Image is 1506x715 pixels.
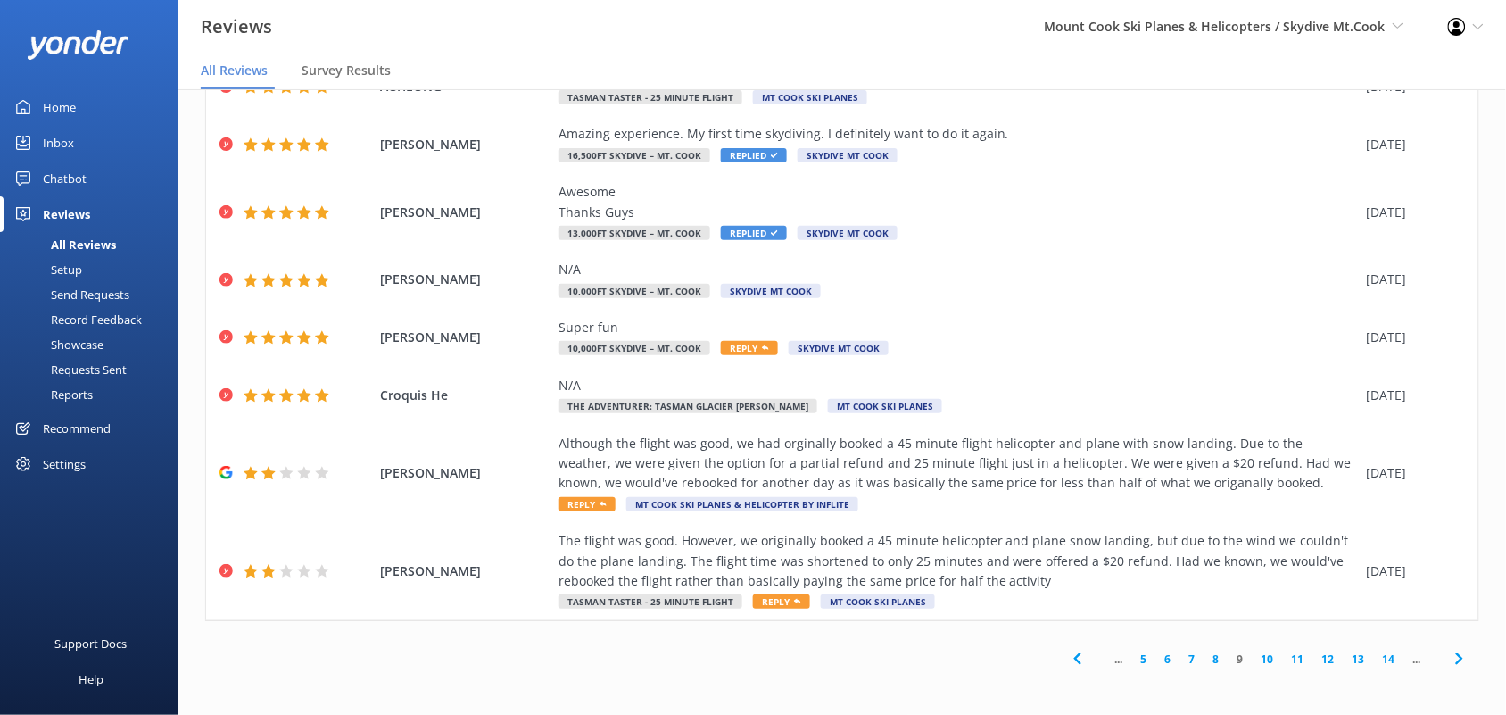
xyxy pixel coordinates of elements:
span: 10,000ft Skydive – Mt. Cook [559,341,710,355]
a: 12 [1313,651,1344,668]
span: [PERSON_NAME] [380,270,550,289]
span: 10,000ft Skydive – Mt. Cook [559,284,710,298]
span: Mount Cook Ski Planes & Helicopters / Skydive Mt.Cook [1045,18,1386,35]
div: All Reviews [11,232,116,257]
span: [PERSON_NAME] [380,203,550,222]
div: Record Feedback [11,307,142,332]
span: Croquis He [380,386,550,405]
div: Recommend [43,411,111,446]
div: N/A [559,376,1358,395]
a: 9 [1229,651,1253,668]
div: Reports [11,382,93,407]
span: Skydive Mt Cook [798,148,898,162]
span: ... [1404,651,1430,668]
a: Send Requests [11,282,178,307]
div: [DATE] [1367,386,1456,405]
div: Help [79,661,103,697]
img: yonder-white-logo.png [27,30,129,60]
span: Tasman Taster - 25 minute flight [559,594,742,609]
a: All Reviews [11,232,178,257]
span: [PERSON_NAME] [380,328,550,347]
span: Tasman Taster - 25 minute flight [559,90,742,104]
span: Mt Cook Ski Planes [828,399,942,413]
a: 13 [1344,651,1374,668]
div: [DATE] [1367,561,1456,581]
span: 13,000ft Skydive – Mt. Cook [559,226,710,240]
div: [DATE] [1367,203,1456,222]
h3: Reviews [201,12,272,41]
div: Settings [43,446,86,482]
div: [DATE] [1367,135,1456,154]
span: Skydive Mt Cook [721,284,821,298]
span: Mt Cook Ski Planes [821,594,935,609]
span: [PERSON_NAME] [380,135,550,154]
a: Reports [11,382,178,407]
div: Setup [11,257,82,282]
span: Reply [559,497,616,511]
div: Chatbot [43,161,87,196]
a: 10 [1253,651,1283,668]
div: N/A [559,260,1358,279]
span: All Reviews [201,62,268,79]
div: [DATE] [1367,270,1456,289]
span: Reply [721,341,778,355]
span: [PERSON_NAME] [380,463,550,483]
a: Record Feedback [11,307,178,332]
span: 16,500ft Skydive – Mt. Cook [559,148,710,162]
span: Skydive Mt Cook [798,226,898,240]
div: Inbox [43,125,74,161]
div: The flight was good. However, we originally booked a 45 minute helicopter and plane snow landing,... [559,531,1358,591]
div: [DATE] [1367,328,1456,347]
a: 11 [1283,651,1313,668]
a: 7 [1180,651,1204,668]
span: Skydive Mt Cook [789,341,889,355]
div: Reviews [43,196,90,232]
span: ... [1106,651,1132,668]
div: Awesome Thanks Guys [559,182,1358,222]
a: 8 [1204,651,1229,668]
a: Requests Sent [11,357,178,382]
a: Showcase [11,332,178,357]
span: Reply [753,594,810,609]
span: Mt Cook Ski Planes & Helicopter by INFLITE [626,497,858,511]
span: Replied [721,226,787,240]
div: Showcase [11,332,103,357]
a: Setup [11,257,178,282]
div: Send Requests [11,282,129,307]
span: Mt Cook Ski Planes [753,90,867,104]
span: Replied [721,148,787,162]
div: Amazing experience. My first time skydiving. I definitely want to do it again. [559,124,1358,144]
a: 14 [1374,651,1404,668]
div: Although the flight was good, we had orginally booked a 45 minute flight helicopter and plane wit... [559,434,1358,494]
span: [PERSON_NAME] [380,561,550,581]
a: 6 [1156,651,1180,668]
a: 5 [1132,651,1156,668]
div: Super fun [559,318,1358,337]
span: Survey Results [302,62,391,79]
div: [DATE] [1367,463,1456,483]
div: Home [43,89,76,125]
div: Support Docs [55,626,128,661]
span: The Adventurer: Tasman Glacier [PERSON_NAME] [559,399,817,413]
div: Requests Sent [11,357,127,382]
